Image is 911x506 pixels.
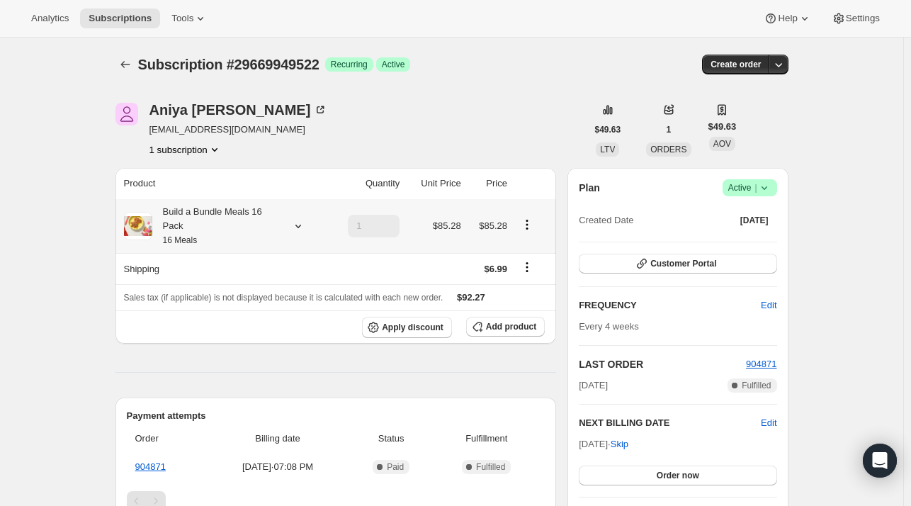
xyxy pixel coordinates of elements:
[579,357,746,371] h2: LAST ORDER
[115,55,135,74] button: Subscriptions
[210,460,346,474] span: [DATE] · 07:08 PM
[466,317,545,337] button: Add product
[149,123,328,137] span: [EMAIL_ADDRESS][DOMAIN_NAME]
[650,145,686,154] span: ORDERS
[752,294,785,317] button: Edit
[708,120,737,134] span: $49.63
[667,124,672,135] span: 1
[516,259,538,275] button: Shipping actions
[149,103,328,117] div: Aniya [PERSON_NAME]
[387,461,404,473] span: Paid
[171,13,193,24] span: Tools
[823,9,888,28] button: Settings
[579,378,608,393] span: [DATE]
[436,432,536,446] span: Fulfillment
[761,298,776,313] span: Edit
[465,168,511,199] th: Price
[210,432,346,446] span: Billing date
[124,293,443,303] span: Sales tax (if applicable) is not displayed because it is calculated with each new order.
[658,120,680,140] button: 1
[382,59,405,70] span: Active
[846,13,880,24] span: Settings
[579,181,600,195] h2: Plan
[433,220,461,231] span: $85.28
[579,439,628,449] span: [DATE] ·
[127,409,545,423] h2: Payment attempts
[732,210,777,230] button: [DATE]
[152,205,280,247] div: Build a Bundle Meals 16 Pack
[362,317,452,338] button: Apply discount
[115,253,329,284] th: Shipping
[163,235,198,245] small: 16 Meals
[80,9,160,28] button: Subscriptions
[778,13,797,24] span: Help
[135,461,166,472] a: 904871
[31,13,69,24] span: Analytics
[382,322,443,333] span: Apply discount
[115,168,329,199] th: Product
[702,55,769,74] button: Create order
[650,258,716,269] span: Customer Portal
[516,217,538,232] button: Product actions
[354,432,428,446] span: Status
[579,254,776,274] button: Customer Portal
[138,57,319,72] span: Subscription #29669949522
[331,59,368,70] span: Recurring
[742,380,771,391] span: Fulfilled
[484,264,507,274] span: $6.99
[404,168,465,199] th: Unit Price
[457,292,485,303] span: $92.27
[761,416,776,430] button: Edit
[23,9,77,28] button: Analytics
[602,433,637,456] button: Skip
[740,215,769,226] span: [DATE]
[127,423,206,454] th: Order
[479,220,507,231] span: $85.28
[600,145,615,154] span: LTV
[587,120,630,140] button: $49.63
[657,470,699,481] span: Order now
[579,298,761,313] h2: FREQUENCY
[863,444,897,478] div: Open Intercom Messenger
[746,359,776,369] a: 904871
[713,139,731,149] span: AOV
[163,9,216,28] button: Tools
[328,168,404,199] th: Quantity
[728,181,771,195] span: Active
[476,461,505,473] span: Fulfilled
[579,416,761,430] h2: NEXT BILLING DATE
[579,321,639,332] span: Every 4 weeks
[755,9,820,28] button: Help
[611,437,628,451] span: Skip
[486,321,536,332] span: Add product
[115,103,138,125] span: Aniya Dickens
[89,13,152,24] span: Subscriptions
[149,142,222,157] button: Product actions
[746,357,776,371] button: 904871
[711,59,761,70] span: Create order
[579,466,776,485] button: Order now
[595,124,621,135] span: $49.63
[754,182,757,193] span: |
[579,213,633,227] span: Created Date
